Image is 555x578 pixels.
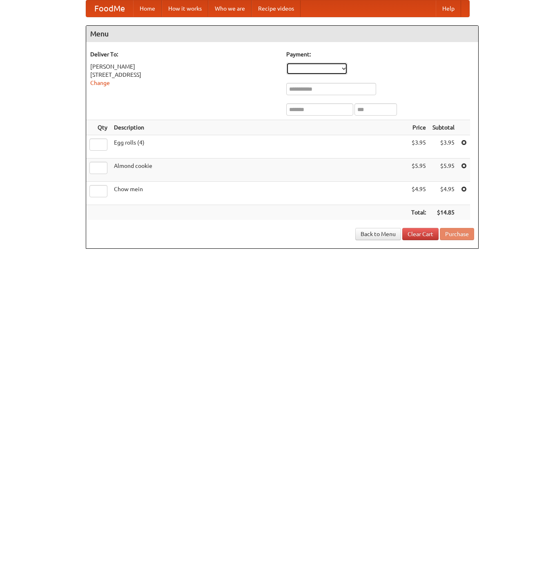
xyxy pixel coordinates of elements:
td: $3.95 [429,135,458,158]
button: Purchase [440,228,474,240]
td: Egg rolls (4) [111,135,408,158]
th: Qty [86,120,111,135]
a: Help [436,0,461,17]
td: Almond cookie [111,158,408,182]
th: Price [408,120,429,135]
td: $3.95 [408,135,429,158]
a: Back to Menu [355,228,401,240]
a: How it works [162,0,208,17]
td: $5.95 [429,158,458,182]
a: FoodMe [86,0,133,17]
td: Chow mein [111,182,408,205]
a: Home [133,0,162,17]
a: Clear Cart [402,228,439,240]
a: Change [90,80,110,86]
div: [STREET_ADDRESS] [90,71,278,79]
div: [PERSON_NAME] [90,62,278,71]
th: $14.85 [429,205,458,220]
h4: Menu [86,26,478,42]
h5: Payment: [286,50,474,58]
th: Subtotal [429,120,458,135]
th: Total: [408,205,429,220]
td: $4.95 [408,182,429,205]
td: $5.95 [408,158,429,182]
a: Who we are [208,0,252,17]
td: $4.95 [429,182,458,205]
th: Description [111,120,408,135]
a: Recipe videos [252,0,301,17]
h5: Deliver To: [90,50,278,58]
